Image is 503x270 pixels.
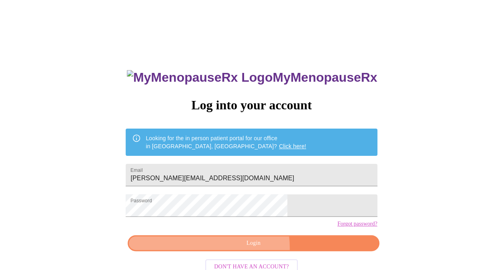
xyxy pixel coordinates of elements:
[126,98,377,113] h3: Log into your account
[128,235,379,252] button: Login
[337,221,377,227] a: Forgot password?
[137,238,370,248] span: Login
[146,131,306,153] div: Looking for the in person patient portal for our office in [GEOGRAPHIC_DATA], [GEOGRAPHIC_DATA]?
[127,70,273,85] img: MyMenopauseRx Logo
[279,143,306,149] a: Click here!
[203,263,300,270] a: Don't have an account?
[127,70,377,85] h3: MyMenopauseRx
